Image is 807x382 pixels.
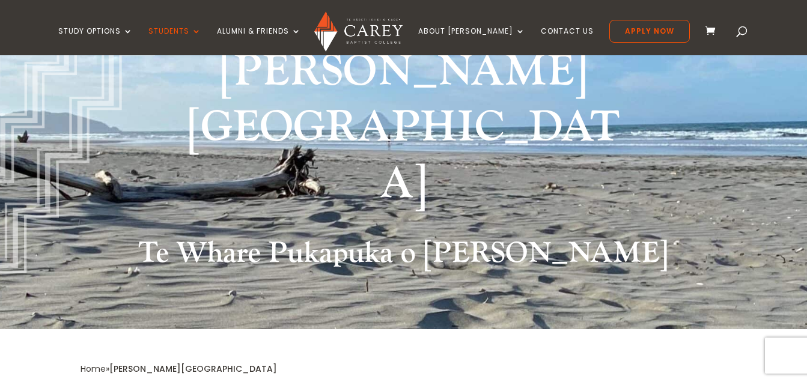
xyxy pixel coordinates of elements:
[418,27,525,55] a: About [PERSON_NAME]
[81,236,726,277] h2: Te Whare Pukapuka o [PERSON_NAME]
[148,27,201,55] a: Students
[81,363,277,375] span: »
[109,363,277,375] span: [PERSON_NAME][GEOGRAPHIC_DATA]
[217,27,301,55] a: Alumni & Friends
[178,44,629,219] h1: [PERSON_NAME][GEOGRAPHIC_DATA]
[314,11,403,52] img: Carey Baptist College
[81,363,106,375] a: Home
[58,27,133,55] a: Study Options
[609,20,690,43] a: Apply Now
[541,27,594,55] a: Contact Us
